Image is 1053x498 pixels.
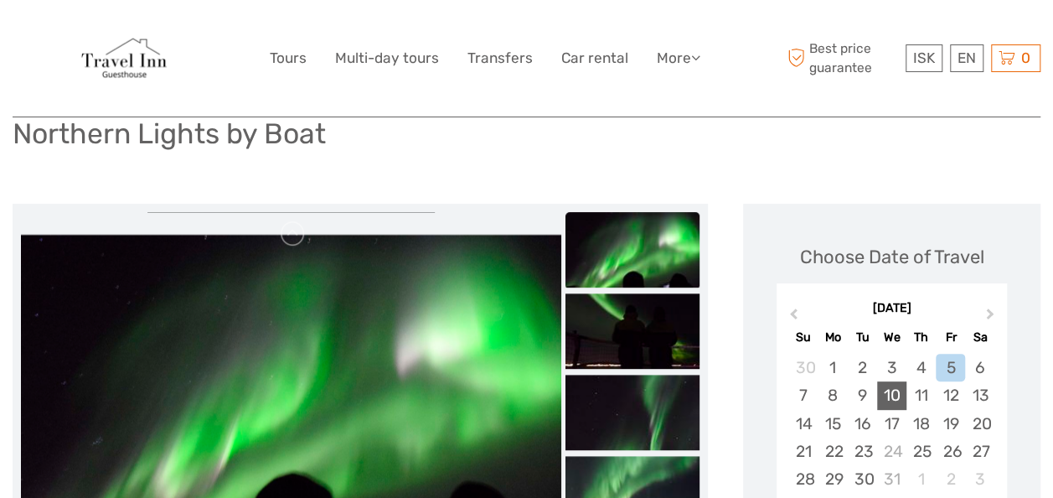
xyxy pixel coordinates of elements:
[936,381,965,409] div: Choose Friday, December 12th, 2025
[13,117,326,151] h1: Northern Lights by Boat
[848,438,877,465] div: Choose Tuesday, December 23rd, 2025
[818,354,848,381] div: Choose Monday, December 1st, 2025
[965,465,994,493] div: Choose Saturday, January 3rd, 2026
[936,465,965,493] div: Choose Friday, January 2nd, 2026
[965,326,994,349] div: Sa
[800,244,984,270] div: Choose Date of Travel
[877,354,906,381] div: Choose Wednesday, December 3rd, 2025
[848,465,877,493] div: Choose Tuesday, December 30th, 2025
[818,381,848,409] div: Choose Monday, December 8th, 2025
[906,438,936,465] div: Choose Thursday, December 25th, 2025
[783,39,901,76] span: Best price guarantee
[818,326,848,349] div: Mo
[565,212,699,288] img: b740914a5dd8450cad99702bbf2913c4_slider_thumbnail.jpeg
[1019,49,1033,66] span: 0
[906,354,936,381] div: Choose Thursday, December 4th, 2025
[561,46,628,70] a: Car rental
[818,438,848,465] div: Choose Monday, December 22nd, 2025
[777,300,1007,318] div: [DATE]
[788,354,818,381] div: Choose Sunday, November 30th, 2025
[788,381,818,409] div: Choose Sunday, December 7th, 2025
[965,438,994,465] div: Choose Saturday, December 27th, 2025
[936,326,965,349] div: Fr
[335,46,439,70] a: Multi-day tours
[848,410,877,438] div: Choose Tuesday, December 16th, 2025
[906,410,936,438] div: Choose Thursday, December 18th, 2025
[78,13,169,104] img: 815-76b8f8d5-50df-4e7f-b2e0-f50b9c6d7707_logo_big.png
[848,326,877,349] div: Tu
[877,381,906,409] div: Choose Wednesday, December 10th, 2025
[936,410,965,438] div: Choose Friday, December 19th, 2025
[877,438,906,465] div: Not available Wednesday, December 24th, 2025
[965,410,994,438] div: Choose Saturday, December 20th, 2025
[848,381,877,409] div: Choose Tuesday, December 9th, 2025
[788,438,818,465] div: Choose Sunday, December 21st, 2025
[788,326,818,349] div: Su
[906,465,936,493] div: Choose Thursday, January 1st, 2026
[877,410,906,438] div: Choose Wednesday, December 17th, 2025
[936,438,965,465] div: Choose Friday, December 26th, 2025
[965,354,994,381] div: Choose Saturday, December 6th, 2025
[913,49,935,66] span: ISK
[950,44,983,72] div: EN
[978,304,1005,331] button: Next Month
[270,46,307,70] a: Tours
[906,381,936,409] div: Choose Thursday, December 11th, 2025
[818,465,848,493] div: Choose Monday, December 29th, 2025
[788,465,818,493] div: Choose Sunday, December 28th, 2025
[818,410,848,438] div: Choose Monday, December 15th, 2025
[657,46,700,70] a: More
[788,410,818,438] div: Choose Sunday, December 14th, 2025
[877,326,906,349] div: We
[936,354,965,381] div: Choose Friday, December 5th, 2025
[565,375,699,450] img: c776b001aa3e4ee9adca6c650576a6d3_slider_thumbnail.jpg
[848,354,877,381] div: Choose Tuesday, December 2nd, 2025
[877,465,906,493] div: Not available Wednesday, December 31st, 2025
[778,304,805,331] button: Previous Month
[467,46,533,70] a: Transfers
[906,326,936,349] div: Th
[565,293,699,369] img: 4885550429ca4ecb93de2e324998d205_slider_thumbnail.jpeg
[965,381,994,409] div: Choose Saturday, December 13th, 2025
